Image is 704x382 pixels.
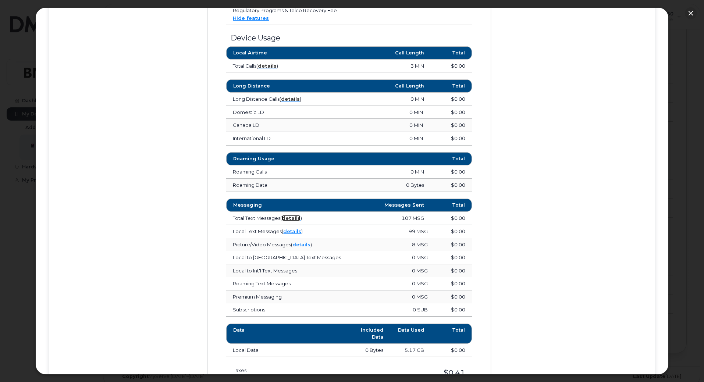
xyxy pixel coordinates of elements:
td: 0 Bytes [328,179,431,192]
li: Regulatory Programs & Telco Recovery Fee [233,7,413,14]
th: Total [431,79,472,93]
span: ( ) [256,63,278,69]
td: 0 MSG [391,251,434,264]
td: 0 MSG [391,290,434,304]
td: $0.00 [431,60,472,73]
th: Data [226,324,349,344]
th: Included Data [349,324,390,344]
a: details [258,63,277,69]
td: Total Text Messages [226,212,328,225]
td: $0.00 [430,119,472,132]
td: 107 MSG [328,212,431,225]
td: 8 MSG [391,238,434,251]
th: Total [431,324,472,344]
td: Total Calls [226,60,328,73]
td: $0.00 [430,106,472,119]
td: 0 MIN [388,119,430,132]
a: details [281,96,300,102]
td: Subscriptions [226,303,391,317]
td: $0.00 [431,212,472,225]
th: Local Airtime [226,46,328,60]
td: $0.00 [431,93,472,106]
span: ( ) [280,96,301,102]
th: Long Distance [226,79,328,93]
th: Call Length [328,79,431,93]
a: Hide features [233,15,269,21]
td: Roaming Data [226,179,328,192]
td: $0.00 [434,238,472,251]
td: 0 MIN [388,106,430,119]
th: Call Length [328,46,431,60]
td: Local Text Messages [226,225,391,238]
td: International LD [226,132,388,145]
td: Premium Messaging [226,290,391,304]
td: Picture/Video Messages [226,238,391,251]
td: 0 MIN [388,132,430,145]
td: 0 MSG [391,264,434,278]
a: details [282,215,301,221]
span: ( ) [282,228,303,234]
td: $0.00 [434,225,472,238]
td: Local to Int'l Text Messages [226,264,391,278]
th: Roaming Usage [226,152,328,165]
span: ( ) [291,242,312,247]
td: Local to [GEOGRAPHIC_DATA] Text Messages [226,251,391,264]
td: $0.00 [431,179,472,192]
iframe: Messenger Launcher [672,350,698,376]
td: $0.00 [434,251,472,264]
td: Canada LD [226,119,388,132]
td: Roaming Text Messages [226,277,391,290]
td: $0.00 [434,303,472,317]
td: 0 MIN [328,93,431,106]
td: $0.00 [434,290,472,304]
td: Domestic LD [226,106,388,119]
td: Roaming Calls [226,165,328,179]
a: details [283,228,301,234]
h3: Device Usage [226,34,472,42]
a: details [292,242,310,247]
th: Total [431,199,472,212]
td: 99 MSG [391,225,434,238]
td: 0 MIN [328,165,431,179]
td: 0 MSG [391,277,434,290]
th: Messages Sent [328,199,431,212]
td: Long Distance Calls [226,93,328,106]
th: Data Used [390,324,431,344]
td: 3 MIN [328,60,431,73]
th: Messaging [226,199,328,212]
td: $0.00 [434,264,472,278]
th: Total [431,152,472,165]
td: $0.00 [430,132,472,145]
td: $0.00 [434,277,472,290]
span: ( ) [280,215,302,221]
th: Total [431,46,472,60]
td: $0.00 [431,165,472,179]
td: 0 SUB [391,303,434,317]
